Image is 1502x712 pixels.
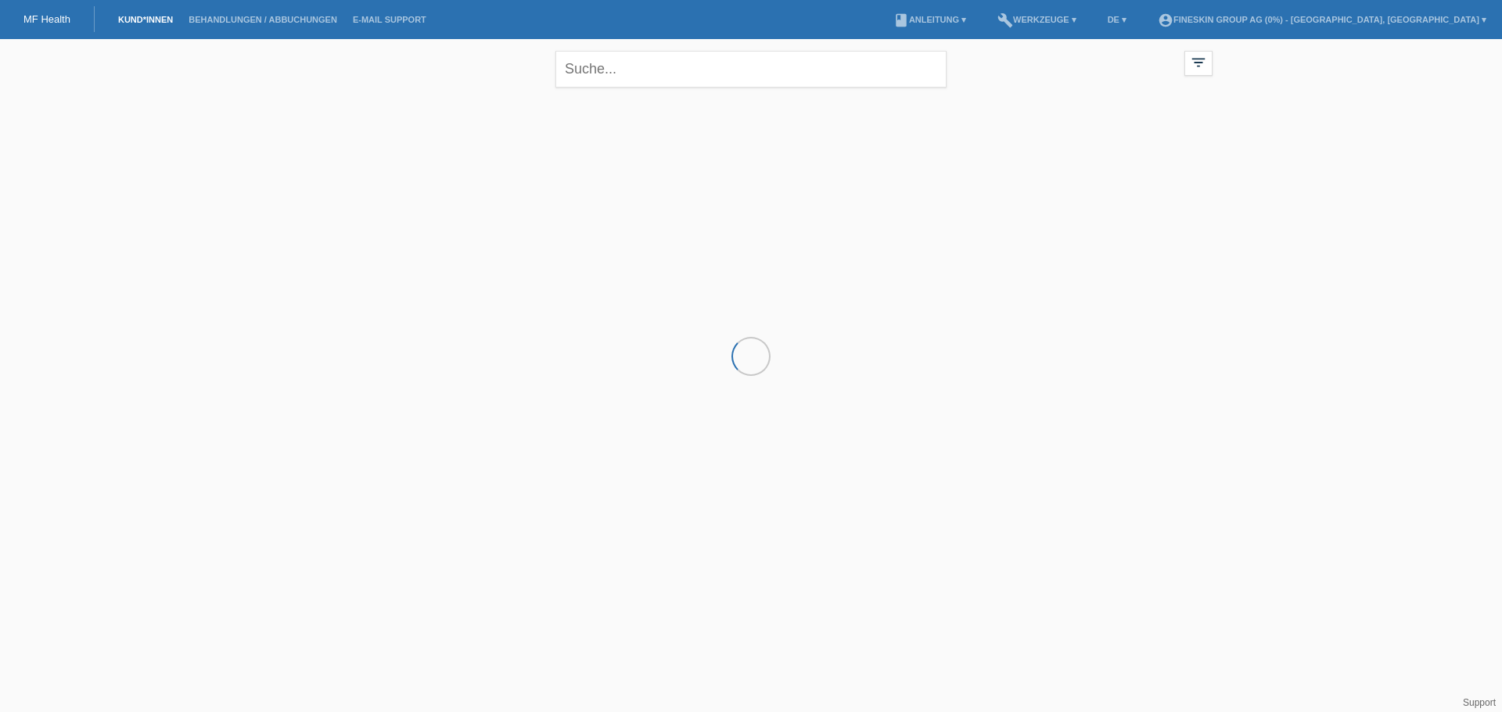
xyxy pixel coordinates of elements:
i: filter_list [1190,54,1207,71]
a: account_circleFineSkin Group AG (0%) - [GEOGRAPHIC_DATA], [GEOGRAPHIC_DATA] ▾ [1150,15,1494,24]
a: buildWerkzeuge ▾ [990,15,1084,24]
a: Support [1463,697,1496,708]
i: book [893,13,909,28]
a: Behandlungen / Abbuchungen [181,15,345,24]
i: build [997,13,1013,28]
a: DE ▾ [1100,15,1134,24]
a: E-Mail Support [345,15,434,24]
input: Suche... [555,51,947,88]
i: account_circle [1158,13,1173,28]
a: bookAnleitung ▾ [886,15,974,24]
a: MF Health [23,13,70,25]
a: Kund*innen [110,15,181,24]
